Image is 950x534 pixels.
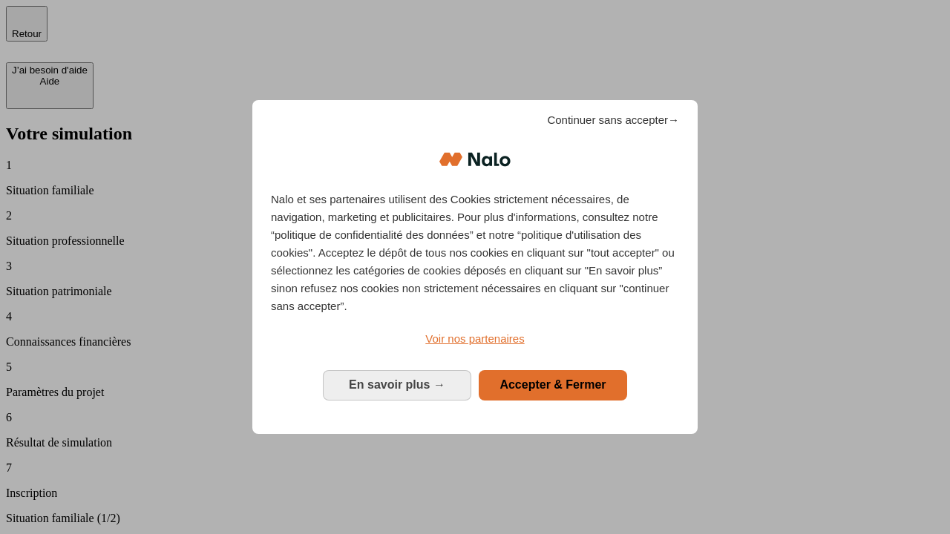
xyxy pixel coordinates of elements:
a: Voir nos partenaires [271,330,679,348]
span: Voir nos partenaires [425,332,524,345]
button: Accepter & Fermer: Accepter notre traitement des données et fermer [479,370,627,400]
div: Bienvenue chez Nalo Gestion du consentement [252,100,698,433]
p: Nalo et ses partenaires utilisent des Cookies strictement nécessaires, de navigation, marketing e... [271,191,679,315]
span: Continuer sans accepter→ [547,111,679,129]
button: En savoir plus: Configurer vos consentements [323,370,471,400]
img: Logo [439,137,511,182]
span: Accepter & Fermer [499,378,606,391]
span: En savoir plus → [349,378,445,391]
